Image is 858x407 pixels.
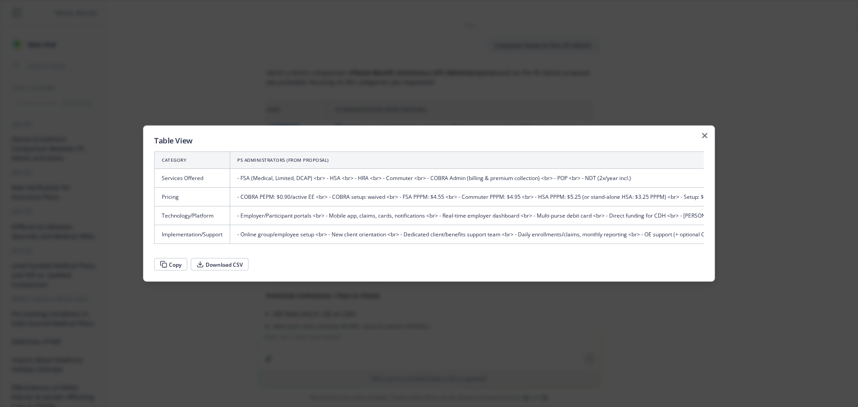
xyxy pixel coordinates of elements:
td: Implementation/Support [155,225,230,243]
td: Services Offered [155,168,230,187]
td: Pricing [155,187,230,206]
button: Copy [154,258,187,271]
button: Download CSV [191,258,248,271]
td: Technology/Platform [155,206,230,225]
th: Category [155,151,230,168]
h2: Table View [154,136,704,144]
